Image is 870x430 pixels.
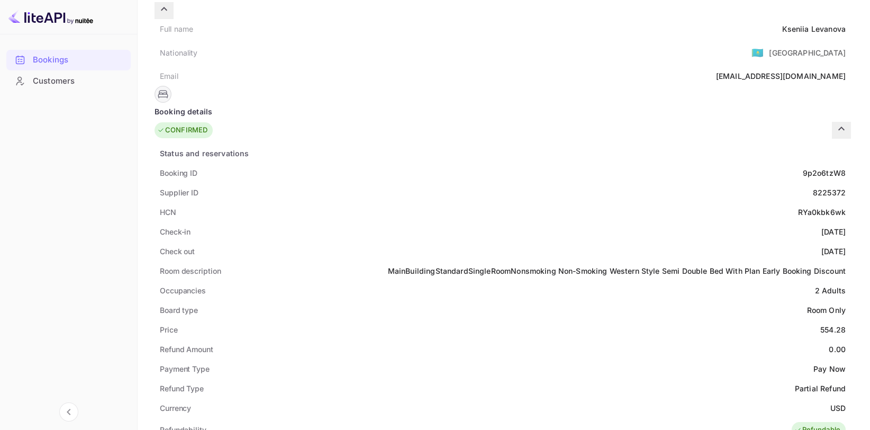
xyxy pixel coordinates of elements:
[59,402,78,422] button: Collapse navigation
[160,402,191,414] div: Currency
[160,70,178,82] div: Email
[821,226,846,237] div: [DATE]
[160,304,198,316] div: Board type
[8,8,93,25] img: LiteAPI logo
[820,324,846,335] div: 554.28
[829,344,846,355] div: 0.00
[769,47,846,58] div: [GEOGRAPHIC_DATA]
[6,50,131,69] a: Bookings
[6,71,131,91] a: Customers
[813,187,846,198] div: 8225372
[795,383,846,394] div: Partial Refund
[160,344,213,355] div: Refund Amount
[388,265,846,276] div: MainBuildingStandardSingleRoomNonsmoking Non-Smoking Western Style Semi Double Bed With Plan Earl...
[160,383,204,394] div: Refund Type
[160,246,195,257] div: Check out
[160,148,249,159] div: Status and reservations
[807,304,846,316] div: Room Only
[821,246,846,257] div: [DATE]
[160,324,178,335] div: Price
[782,23,846,34] div: Kseniia Levanova
[716,70,846,82] div: [EMAIL_ADDRESS][DOMAIN_NAME]
[160,207,176,218] div: HCN
[160,265,221,276] div: Room description
[160,187,198,198] div: Supplier ID
[160,226,191,237] div: Check-in
[160,285,206,296] div: Occupancies
[160,363,210,374] div: Payment Type
[157,125,207,136] div: CONFIRMED
[830,402,846,414] div: USD
[160,167,197,178] div: Booking ID
[33,75,125,87] div: Customers
[6,71,131,92] div: Customers
[6,50,131,70] div: Bookings
[155,106,851,117] div: Booking details
[160,47,198,58] div: Nationality
[815,285,846,296] div: 2 Adults
[751,43,764,62] span: United States
[803,167,846,178] div: 9p2o6tzW8
[160,23,193,34] div: Full name
[798,207,846,218] div: RYa0kbk6wk
[33,54,125,66] div: Bookings
[813,363,846,374] div: Pay Now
